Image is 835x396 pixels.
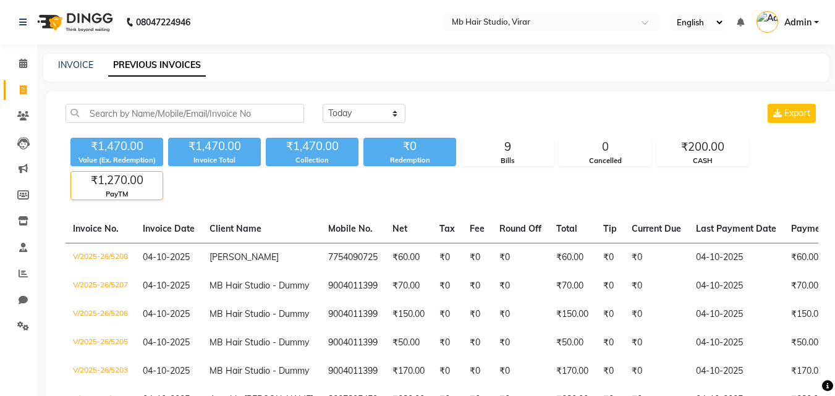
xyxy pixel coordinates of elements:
span: 04-10-2025 [143,308,190,319]
td: 04-10-2025 [689,272,784,300]
td: ₹0 [492,329,549,357]
span: Tip [603,223,617,234]
td: ₹70.00 [549,272,596,300]
div: ₹1,470.00 [266,138,358,155]
img: Admin [757,11,778,33]
td: 04-10-2025 [689,357,784,385]
td: ₹0 [432,300,462,329]
span: [PERSON_NAME] [210,251,279,263]
td: V/2025-26/5205 [66,329,135,357]
span: MB Hair Studio - Dummy [210,365,309,376]
span: Current Due [632,223,681,234]
td: ₹70.00 [385,272,432,300]
button: Export [768,104,816,123]
td: ₹50.00 [385,329,432,357]
span: Last Payment Date [696,223,776,234]
span: Mobile No. [328,223,373,234]
td: ₹0 [596,272,624,300]
a: INVOICE [58,59,93,70]
td: ₹0 [624,243,689,272]
span: Tax [439,223,455,234]
td: ₹0 [624,272,689,300]
span: 04-10-2025 [143,280,190,291]
div: Cancelled [559,156,651,166]
div: Value (Ex. Redemption) [70,155,163,166]
td: ₹60.00 [385,243,432,272]
td: 9004011399 [321,357,385,385]
div: ₹1,470.00 [168,138,261,155]
div: CASH [657,156,748,166]
td: 04-10-2025 [689,243,784,272]
td: ₹0 [624,300,689,329]
div: ₹1,470.00 [70,138,163,155]
td: 9004011399 [321,272,385,300]
span: 04-10-2025 [143,337,190,348]
div: ₹0 [363,138,456,155]
span: Total [556,223,577,234]
span: Net [392,223,407,234]
a: PREVIOUS INVOICES [108,54,206,77]
td: ₹0 [432,357,462,385]
td: ₹170.00 [385,357,432,385]
span: Fee [470,223,485,234]
td: ₹0 [462,300,492,329]
td: ₹0 [492,272,549,300]
div: ₹1,270.00 [71,172,163,189]
td: 04-10-2025 [689,329,784,357]
td: ₹150.00 [385,300,432,329]
div: Redemption [363,155,456,166]
td: ₹50.00 [549,329,596,357]
td: 9004011399 [321,300,385,329]
td: ₹0 [462,243,492,272]
td: ₹0 [492,300,549,329]
td: ₹0 [462,329,492,357]
td: ₹0 [596,357,624,385]
span: Invoice Date [143,223,195,234]
div: ₹200.00 [657,138,748,156]
b: 08047224946 [136,5,190,40]
div: 9 [462,138,553,156]
img: logo [32,5,116,40]
div: PayTM [71,189,163,200]
td: ₹0 [492,357,549,385]
td: ₹0 [462,357,492,385]
td: ₹170.00 [549,357,596,385]
td: ₹0 [596,329,624,357]
span: 04-10-2025 [143,251,190,263]
div: Collection [266,155,358,166]
td: ₹0 [432,243,462,272]
span: Invoice No. [73,223,119,234]
td: ₹60.00 [549,243,596,272]
div: Invoice Total [168,155,261,166]
span: Admin [784,16,812,29]
td: ₹150.00 [549,300,596,329]
input: Search by Name/Mobile/Email/Invoice No [66,104,304,123]
span: Client Name [210,223,261,234]
td: ₹0 [492,243,549,272]
td: V/2025-26/5208 [66,243,135,272]
td: ₹0 [432,329,462,357]
td: 04-10-2025 [689,300,784,329]
span: 04-10-2025 [143,365,190,376]
td: ₹0 [432,272,462,300]
td: V/2025-26/5207 [66,272,135,300]
td: ₹0 [596,300,624,329]
span: Round Off [499,223,541,234]
td: ₹0 [596,243,624,272]
span: MB Hair Studio - Dummy [210,280,309,291]
td: ₹0 [624,357,689,385]
div: Bills [462,156,553,166]
td: 9004011399 [321,329,385,357]
span: Export [784,107,810,119]
td: ₹0 [624,329,689,357]
td: ₹0 [462,272,492,300]
span: MB Hair Studio - Dummy [210,337,309,348]
td: V/2025-26/5206 [66,300,135,329]
span: MB Hair Studio - Dummy [210,308,309,319]
td: 7754090725 [321,243,385,272]
td: V/2025-26/5203 [66,357,135,385]
div: 0 [559,138,651,156]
